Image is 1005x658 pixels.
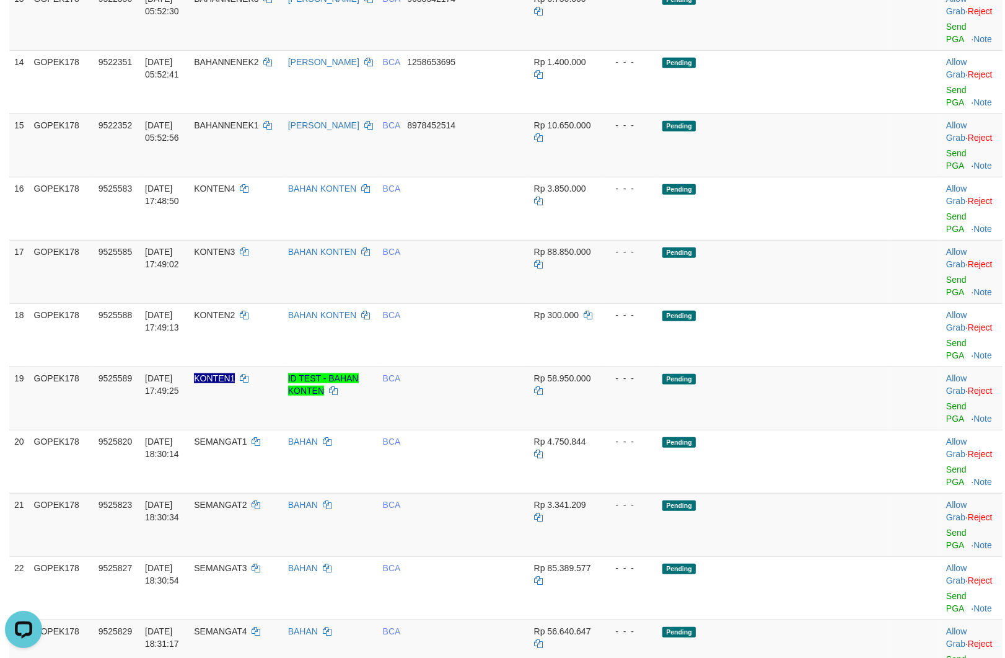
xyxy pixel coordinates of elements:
[605,372,652,385] div: - - -
[968,196,993,206] a: Reject
[973,414,992,424] a: Note
[383,57,400,67] span: BCA
[99,247,133,257] span: 9525585
[946,22,967,44] a: Send PGA
[973,161,992,171] a: Note
[605,499,652,511] div: - - -
[383,247,400,257] span: BCA
[145,120,179,143] span: [DATE] 05:52:56
[534,57,586,67] span: Rp 1.400.000
[946,401,967,424] a: Send PGA
[194,310,235,320] span: KONTEN2
[946,85,967,107] a: Send PGA
[946,57,968,79] span: ·
[946,528,967,550] a: Send PGA
[946,148,967,171] a: Send PGA
[29,113,94,177] td: GOPEK178
[973,97,992,107] a: Note
[194,373,235,383] span: Nama rekening ada tanda titik/strip, harap diedit
[194,500,247,510] span: SEMANGAT2
[968,322,993,332] a: Reject
[5,5,42,42] button: Open LiveChat chat widget
[99,500,133,510] span: 9525823
[145,310,179,332] span: [DATE] 17:49:13
[29,367,94,430] td: GOPEK178
[662,184,696,195] span: Pending
[9,240,29,303] td: 17
[99,626,133,636] span: 9525829
[9,50,29,113] td: 14
[941,367,1003,430] td: ·
[941,113,1003,177] td: ·
[145,57,179,79] span: [DATE] 05:52:41
[145,500,179,522] span: [DATE] 18:30:34
[968,639,993,649] a: Reject
[99,184,133,193] span: 9525583
[145,184,179,206] span: [DATE] 17:48:50
[145,373,179,396] span: [DATE] 17:49:25
[288,120,359,130] a: [PERSON_NAME]
[973,34,992,44] a: Note
[968,259,993,269] a: Reject
[968,386,993,396] a: Reject
[9,303,29,367] td: 18
[288,563,318,573] a: BAHAN
[194,57,258,67] span: BAHANNENEK2
[941,556,1003,620] td: ·
[973,603,992,613] a: Note
[9,556,29,620] td: 22
[534,563,591,573] span: Rp 85.389.577
[29,50,94,113] td: GOPEK178
[946,184,967,206] a: Allow Grab
[605,562,652,574] div: - - -
[99,120,133,130] span: 9522352
[968,133,993,143] a: Reject
[946,373,968,396] span: ·
[941,493,1003,556] td: ·
[383,310,400,320] span: BCA
[973,224,992,234] a: Note
[534,373,591,383] span: Rp 58.950.000
[9,367,29,430] td: 19
[194,247,235,257] span: KONTEN3
[145,247,179,269] span: [DATE] 17:49:02
[946,120,968,143] span: ·
[946,184,968,206] span: ·
[534,626,591,636] span: Rp 56.640.647
[946,626,968,649] span: ·
[383,626,400,636] span: BCA
[605,435,652,448] div: - - -
[946,500,967,522] a: Allow Grab
[383,437,400,447] span: BCA
[973,477,992,487] a: Note
[534,437,586,447] span: Rp 4.750.844
[288,310,356,320] a: BAHAN KONTEN
[99,563,133,573] span: 9525827
[29,177,94,240] td: GOPEK178
[662,564,696,574] span: Pending
[973,287,992,297] a: Note
[605,182,652,195] div: - - -
[605,309,652,321] div: - - -
[383,563,400,573] span: BCA
[99,57,133,67] span: 9522351
[407,120,455,130] span: Copy 8978452514 to clipboard
[946,275,967,297] a: Send PGA
[946,563,967,585] a: Allow Grab
[946,563,968,585] span: ·
[383,184,400,193] span: BCA
[662,311,696,321] span: Pending
[288,247,356,257] a: BAHAN KONTEN
[968,512,993,522] a: Reject
[662,500,696,511] span: Pending
[968,6,993,16] a: Reject
[946,373,967,396] a: Allow Grab
[29,493,94,556] td: GOPEK178
[946,437,967,459] a: Allow Grab
[941,240,1003,303] td: ·
[534,500,586,510] span: Rp 3.341.209
[605,119,652,131] div: - - -
[288,437,318,447] a: BAHAN
[946,57,967,79] a: Allow Grab
[662,437,696,448] span: Pending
